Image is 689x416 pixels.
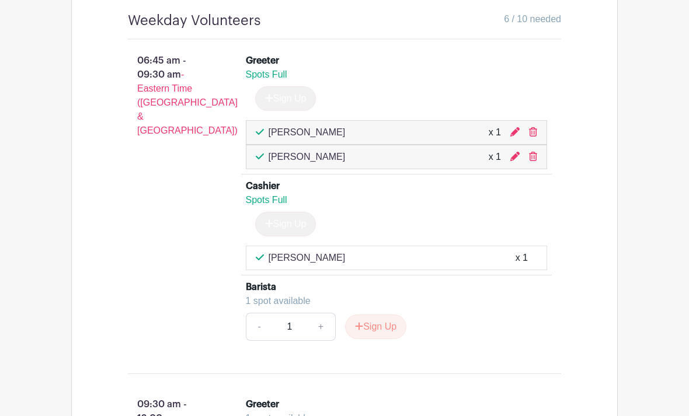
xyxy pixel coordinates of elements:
div: Cashier [246,180,280,194]
h4: Weekday Volunteers [128,13,260,30]
p: [PERSON_NAME] [269,251,346,265]
span: - Eastern Time ([GEOGRAPHIC_DATA] & [GEOGRAPHIC_DATA]) [137,70,238,136]
p: [PERSON_NAME] [269,151,346,165]
div: x 1 [516,251,528,265]
span: 6 / 10 needed [504,13,561,27]
div: Greeter [246,54,279,68]
span: Spots Full [246,195,287,205]
button: Sign Up [345,315,406,340]
div: Barista [246,281,276,295]
a: - [246,313,273,341]
div: x 1 [489,151,501,165]
p: [PERSON_NAME] [269,126,346,140]
div: x 1 [489,126,501,140]
span: Spots Full [246,70,287,80]
div: 1 spot available [246,295,538,309]
div: Greeter [246,398,279,412]
a: + [307,313,336,341]
p: 06:45 am - 09:30 am [109,50,227,143]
